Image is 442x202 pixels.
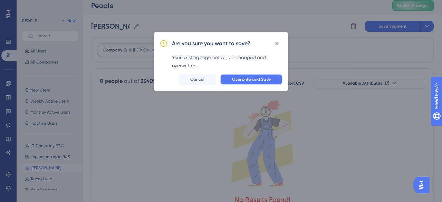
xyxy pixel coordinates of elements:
span: Need Help? [16,2,43,10]
h2: Are you sure you want to save? [172,39,250,48]
div: Your existing segment will be changed and overwritten. [172,53,282,70]
span: Cancel [190,77,204,82]
span: Overwrite and Save [232,77,271,82]
iframe: UserGuiding AI Assistant Launcher [413,175,434,195]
